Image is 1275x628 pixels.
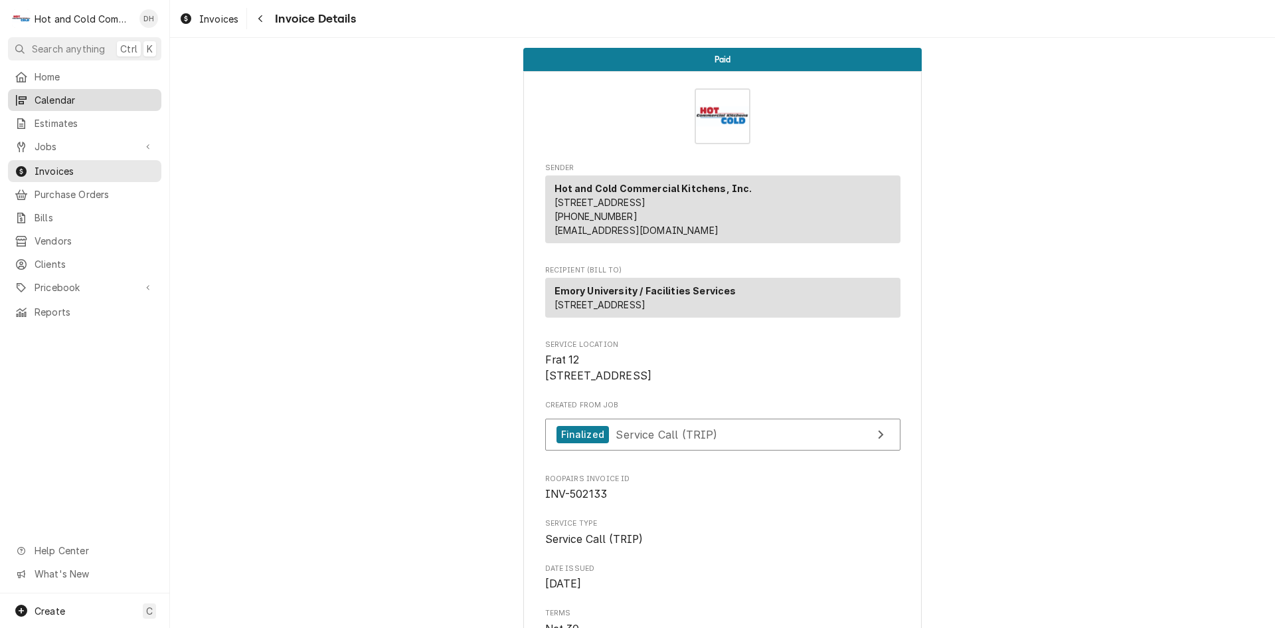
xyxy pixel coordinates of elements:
span: Jobs [35,140,135,154]
span: Ctrl [120,42,137,56]
span: Purchase Orders [35,187,155,201]
span: Clients [35,257,155,271]
span: Sender [545,163,900,173]
div: H [12,9,31,28]
span: [STREET_ADDRESS] [554,299,646,310]
div: Service Type [545,518,900,547]
span: Service Location [545,340,900,350]
div: Sender [545,175,900,249]
span: Frat 12 [STREET_ADDRESS] [545,354,652,382]
span: Roopairs Invoice ID [545,486,900,502]
div: Roopairs Invoice ID [545,474,900,502]
span: INV-502133 [545,488,608,500]
div: Daryl Harris's Avatar [139,9,158,28]
a: Reports [8,301,161,323]
span: Terms [545,608,900,619]
div: DH [139,9,158,28]
a: Go to Jobs [8,136,161,157]
a: Purchase Orders [8,183,161,205]
strong: Hot and Cold Commercial Kitchens, Inc. [554,183,752,194]
span: Service Type [545,532,900,548]
span: What's New [35,567,153,581]
a: Clients [8,253,161,275]
div: Created From Job [545,400,900,457]
img: Logo [695,88,750,144]
span: Service Type [545,518,900,529]
span: Service Call (TRIP) [616,427,717,441]
a: Go to Pricebook [8,276,161,298]
span: K [147,42,153,56]
span: Reports [35,305,155,319]
span: Service Location [545,352,900,383]
a: [PHONE_NUMBER] [554,211,637,222]
span: Search anything [32,42,105,56]
div: Date Issued [545,564,900,592]
a: Go to What's New [8,563,161,585]
a: Calendar [8,89,161,111]
span: [STREET_ADDRESS] [554,197,646,208]
span: Help Center [35,544,153,558]
strong: Emory University / Facilities Services [554,285,736,296]
a: Invoices [174,8,244,30]
div: Recipient (Bill To) [545,278,900,318]
a: Invoices [8,160,161,182]
a: Vendors [8,230,161,252]
a: [EMAIL_ADDRESS][DOMAIN_NAME] [554,225,719,236]
span: Pricebook [35,280,135,294]
div: Finalized [556,426,609,444]
span: Bills [35,211,155,225]
a: Estimates [8,112,161,134]
div: Sender [545,175,900,243]
span: Recipient (Bill To) [545,265,900,276]
a: Bills [8,207,161,229]
div: Recipient (Bill To) [545,278,900,323]
span: Date Issued [545,576,900,592]
button: Search anythingCtrlK [8,37,161,60]
div: Hot and Cold Commercial Kitchens, Inc.'s Avatar [12,9,31,28]
span: Estimates [35,116,155,130]
span: [DATE] [545,577,582,590]
span: Vendors [35,234,155,248]
span: Roopairs Invoice ID [545,474,900,484]
span: Calendar [35,93,155,107]
div: Invoice Sender [545,163,900,249]
span: Paid [715,55,731,64]
span: Date Issued [545,564,900,574]
div: Invoice Recipient [545,265,900,324]
span: Created From Job [545,400,900,411]
span: Invoices [35,164,155,178]
a: Go to Help Center [8,540,161,562]
span: Service Call (TRIP) [545,533,643,546]
div: Hot and Cold Commercial Kitchens, Inc. [35,12,132,26]
a: View Job [545,419,900,451]
span: C [146,604,153,618]
div: Service Location [545,340,900,384]
span: Create [35,605,65,617]
span: Invoice Details [271,10,355,28]
div: Status [523,48,922,71]
a: Home [8,66,161,88]
span: Home [35,70,155,84]
button: Navigate back [250,8,271,29]
span: Invoices [199,12,238,26]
